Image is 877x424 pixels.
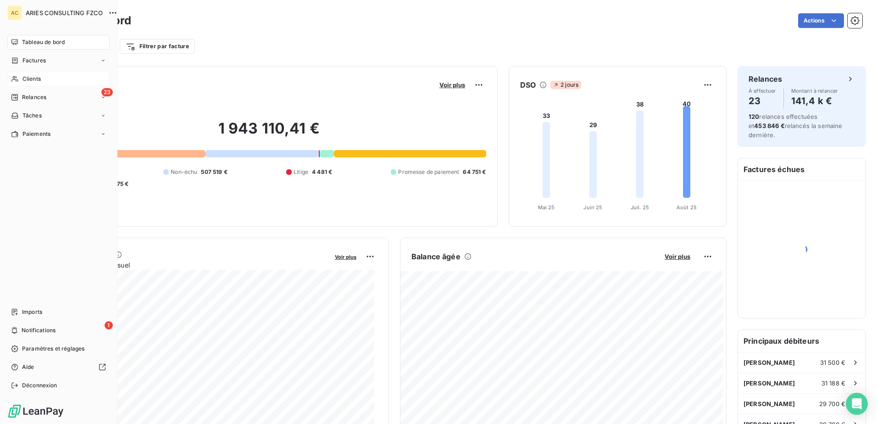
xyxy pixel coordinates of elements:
span: 31 188 € [821,379,845,387]
span: Tableau de bord [22,38,65,46]
a: Tâches [7,108,110,123]
tspan: Mai 25 [538,204,555,211]
a: Tableau de bord [7,35,110,50]
span: 120 [749,113,759,120]
span: Imports [22,308,42,316]
h6: Factures échues [738,158,866,180]
tspan: Juil. 25 [631,204,649,211]
a: Imports [7,305,110,319]
a: Aide [7,360,110,374]
span: Déconnexion [22,381,57,390]
button: Filtrer par facture [120,39,195,54]
span: Montant à relancer [791,88,838,94]
span: ARIES CONSULTING FZCO [26,9,103,17]
span: 507 519 € [201,168,227,176]
span: Non-échu [171,168,197,176]
h6: Relances [749,73,782,84]
h6: Balance âgée [411,251,461,262]
span: Tâches [22,112,42,120]
span: À effectuer [749,88,776,94]
span: 2 jours [550,81,581,89]
span: 23 [101,88,113,96]
a: 23Relances [7,90,110,105]
span: Paramètres et réglages [22,345,84,353]
a: Factures [7,53,110,68]
span: Voir plus [439,81,465,89]
h4: 23 [749,94,776,108]
span: 31 500 € [820,359,845,366]
h4: 141,4 k € [791,94,838,108]
a: Clients [7,72,110,86]
span: 29 700 € [819,400,845,407]
span: 4 481 € [312,168,332,176]
span: Clients [22,75,41,83]
span: Chiffre d'affaires mensuel [52,260,328,270]
h6: Principaux débiteurs [738,330,866,352]
span: Promesse de paiement [398,168,459,176]
div: AC [7,6,22,20]
button: Voir plus [662,252,693,261]
span: [PERSON_NAME] [744,359,795,366]
a: Paramètres et réglages [7,341,110,356]
span: Litige [294,168,308,176]
span: Relances [22,93,46,101]
span: [PERSON_NAME] [744,400,795,407]
span: 64 751 € [463,168,486,176]
h6: DSO [520,79,536,90]
span: Notifications [22,326,56,335]
span: Voir plus [335,254,356,260]
h2: 1 943 110,41 € [52,119,486,147]
img: Logo LeanPay [7,404,64,418]
button: Voir plus [437,81,468,89]
span: Aide [22,363,34,371]
a: Paiements [7,127,110,141]
span: Voir plus [665,253,690,260]
span: [PERSON_NAME] [744,379,795,387]
span: Factures [22,56,46,65]
span: 453 846 € [754,122,784,129]
span: relances effectuées et relancés la semaine dernière. [749,113,843,139]
tspan: Juin 25 [583,204,602,211]
button: Voir plus [332,252,359,261]
button: Actions [798,13,844,28]
tspan: Août 25 [677,204,697,211]
div: Open Intercom Messenger [846,393,868,415]
span: 1 [105,321,113,329]
span: Paiements [22,130,50,138]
